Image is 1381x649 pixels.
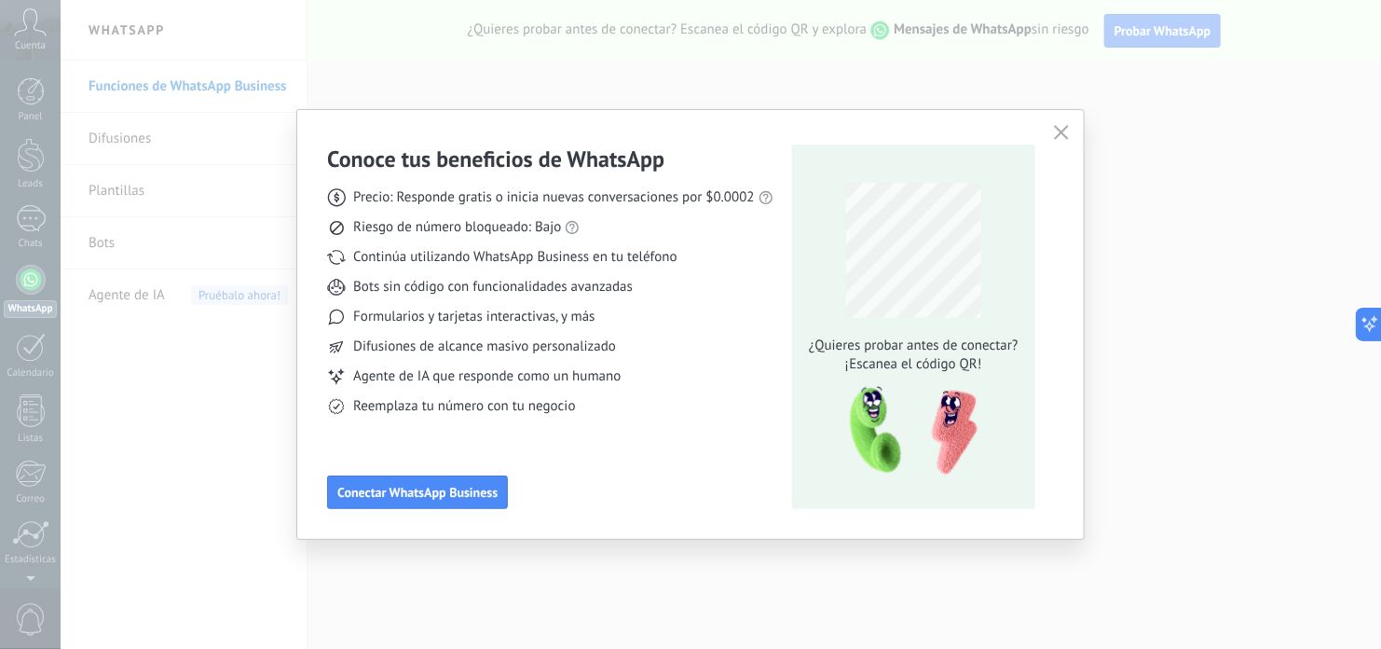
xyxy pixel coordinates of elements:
span: ¿Quieres probar antes de conectar? [803,337,1023,355]
img: qr-pic-1x.png [834,381,981,481]
h3: Conoce tus beneficios de WhatsApp [327,145,664,173]
span: Conectar WhatsApp Business [337,486,498,499]
span: Precio: Responde gratis o inicia nuevas conversaciones por $0.0002 [353,188,755,207]
span: Bots sin código con funcionalidades avanzadas [353,278,633,297]
span: Agente de IA que responde como un humano [353,367,621,386]
span: ¡Escanea el código QR! [803,355,1023,374]
span: Formularios y tarjetas interactivas, y más [353,308,595,326]
span: Reemplaza tu número con tu negocio [353,397,575,416]
span: Continúa utilizando WhatsApp Business en tu teléfono [353,248,677,267]
button: Conectar WhatsApp Business [327,476,508,509]
span: Riesgo de número bloqueado: Bajo [353,218,561,237]
span: Difusiones de alcance masivo personalizado [353,338,616,356]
